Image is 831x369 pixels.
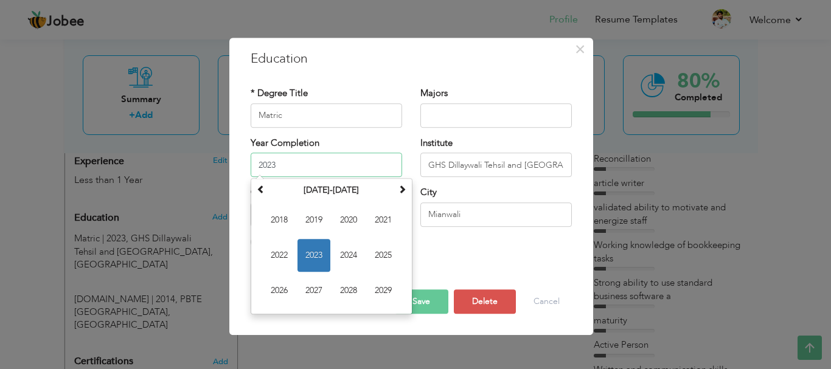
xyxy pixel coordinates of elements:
span: 2023 [297,239,330,272]
span: 2018 [263,204,296,236]
span: 2020 [332,204,365,236]
span: 2029 [367,274,400,307]
label: Institute [420,137,453,150]
div: Add your educational degree. [74,205,228,332]
span: 2021 [367,204,400,236]
span: Previous Decade [257,185,265,193]
label: Year Completion [251,137,319,150]
span: 2026 [263,274,296,307]
span: Next Decade [398,185,406,193]
button: Delete [454,289,516,314]
label: * Degree Title [251,87,308,100]
span: 2025 [367,239,400,272]
span: 2019 [297,204,330,236]
span: × [575,38,585,60]
span: 2024 [332,239,365,272]
span: 2028 [332,274,365,307]
label: Majors [420,87,448,100]
label: City [420,186,437,199]
button: Cancel [521,289,572,314]
span: 2027 [297,274,330,307]
span: 2022 [263,239,296,272]
button: Close [571,40,590,59]
button: Save [394,289,448,314]
th: Select Decade [268,181,395,199]
h3: Education [251,50,572,68]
